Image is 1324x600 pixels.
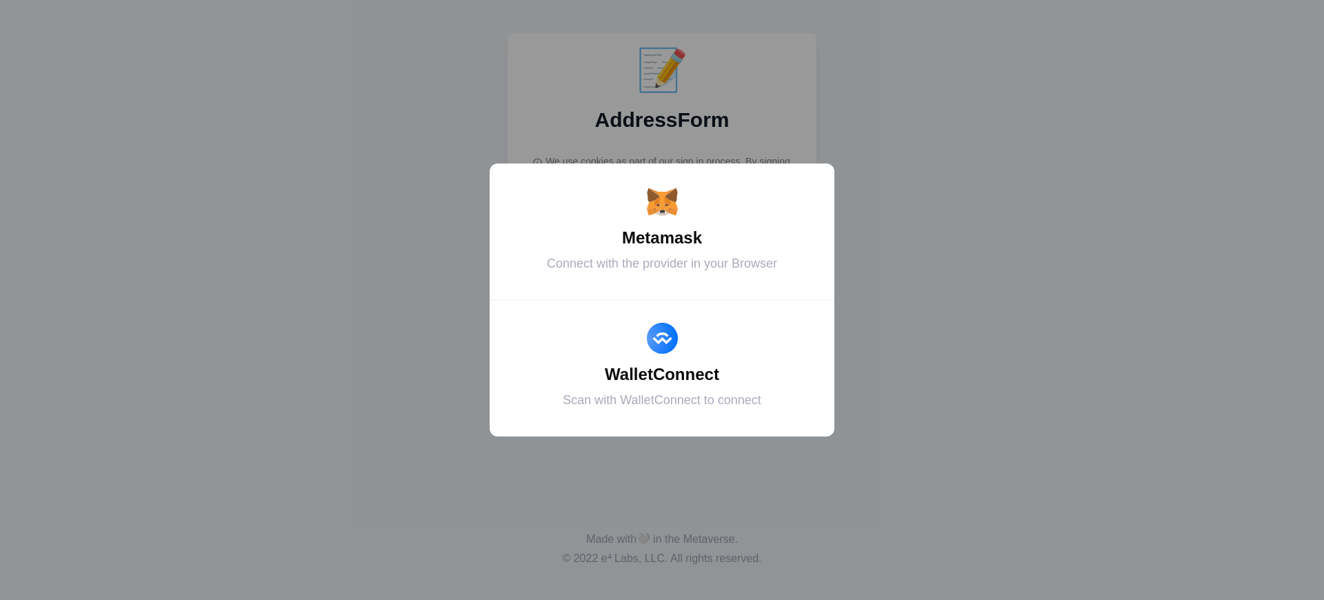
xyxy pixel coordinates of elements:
img: Metamask [647,186,678,217]
div: Scan with WalletConnect to connect [507,391,817,410]
div: WalletConnect [507,362,817,387]
img: WalletConnect [647,323,678,354]
div: Metamask [507,226,817,250]
div: Connect with the provider in your Browser [507,254,817,273]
